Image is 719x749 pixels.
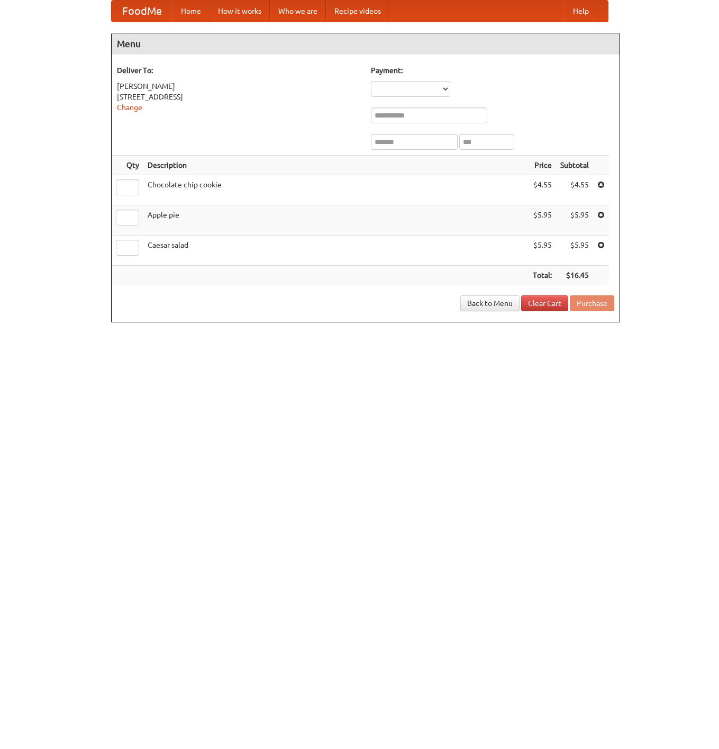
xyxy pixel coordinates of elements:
[112,33,620,55] h4: Menu
[556,175,593,205] td: $4.55
[529,156,556,175] th: Price
[460,295,520,311] a: Back to Menu
[117,81,360,92] div: [PERSON_NAME]
[112,156,143,175] th: Qty
[143,156,529,175] th: Description
[570,295,614,311] button: Purchase
[112,1,172,22] a: FoodMe
[270,1,326,22] a: Who we are
[529,205,556,236] td: $5.95
[371,65,614,76] h5: Payment:
[529,175,556,205] td: $4.55
[172,1,210,22] a: Home
[565,1,597,22] a: Help
[143,175,529,205] td: Chocolate chip cookie
[521,295,568,311] a: Clear Cart
[143,236,529,266] td: Caesar salad
[556,205,593,236] td: $5.95
[117,92,360,102] div: [STREET_ADDRESS]
[117,103,142,112] a: Change
[210,1,270,22] a: How it works
[529,236,556,266] td: $5.95
[556,236,593,266] td: $5.95
[556,156,593,175] th: Subtotal
[529,266,556,285] th: Total:
[143,205,529,236] td: Apple pie
[117,65,360,76] h5: Deliver To:
[326,1,389,22] a: Recipe videos
[556,266,593,285] th: $16.45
